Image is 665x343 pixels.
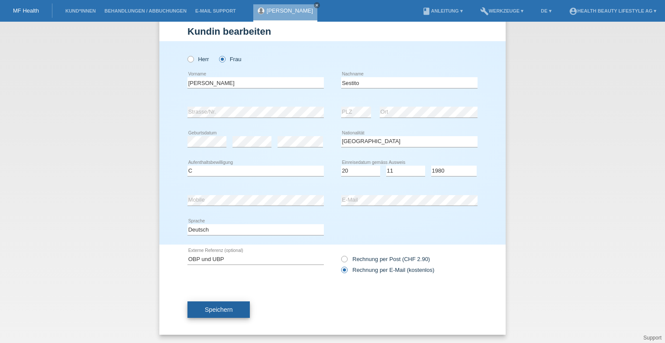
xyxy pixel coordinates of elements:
[100,8,191,13] a: Behandlungen / Abbuchungen
[341,256,347,267] input: Rechnung per Post (CHF 2.90)
[480,7,489,16] i: build
[219,56,225,62] input: Frau
[315,3,319,7] i: close
[565,8,661,13] a: account_circleHealth Beauty Lifestyle AG ▾
[341,267,347,278] input: Rechnung per E-Mail (kostenlos)
[13,7,39,14] a: MF Health
[219,56,241,62] label: Frau
[267,7,313,14] a: [PERSON_NAME]
[422,7,431,16] i: book
[187,26,478,37] h1: Kundin bearbeiten
[643,335,662,341] a: Support
[61,8,100,13] a: Kund*innen
[569,7,578,16] i: account_circle
[341,256,430,262] label: Rechnung per Post (CHF 2.90)
[205,306,232,313] span: Speichern
[187,56,193,62] input: Herr
[341,267,434,273] label: Rechnung per E-Mail (kostenlos)
[314,2,320,8] a: close
[191,8,240,13] a: E-Mail Support
[536,8,555,13] a: DE ▾
[476,8,528,13] a: buildWerkzeuge ▾
[187,56,209,62] label: Herr
[418,8,467,13] a: bookAnleitung ▾
[187,301,250,318] button: Speichern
